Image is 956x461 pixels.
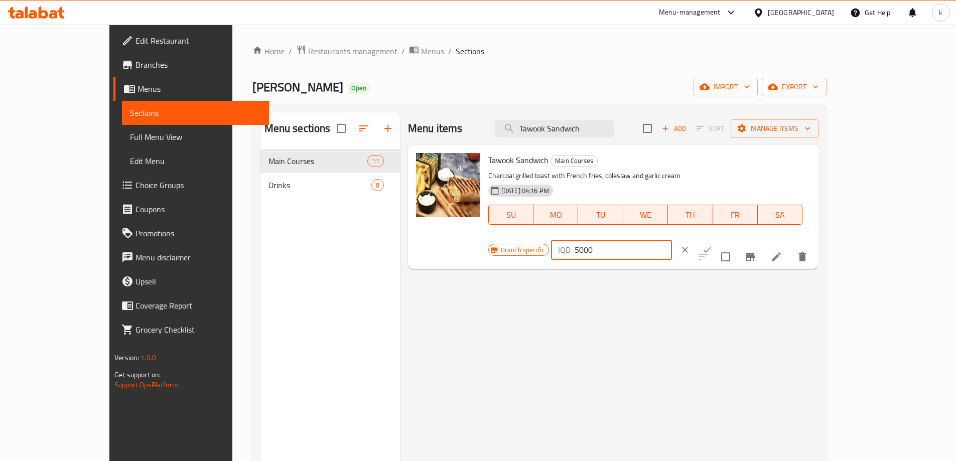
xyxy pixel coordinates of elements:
span: Edit Menu [130,155,261,167]
p: IQD [558,244,571,256]
li: / [401,45,405,57]
button: WE [623,205,668,225]
a: Menu disclaimer [113,245,269,269]
span: Sections [130,107,261,119]
span: Restaurants management [308,45,397,57]
div: Drinks8 [260,173,400,197]
button: Add [658,121,690,136]
span: 8 [372,181,383,190]
a: Coupons [113,197,269,221]
div: items [367,155,383,167]
span: Select section first [690,121,731,136]
button: MO [533,205,578,225]
li: / [448,45,452,57]
span: Menu disclaimer [135,251,261,263]
p: Charcoal grilled toast with French fries, coleslaw and garlic cream [488,170,803,182]
a: Full Menu View [122,125,269,149]
nav: breadcrumb [252,45,827,58]
button: TU [578,205,623,225]
span: Version: [114,351,139,364]
button: clear [674,239,696,261]
span: 11 [368,157,383,166]
span: Full Menu View [130,131,261,143]
span: Branches [135,59,261,71]
div: Main Courses [551,155,598,167]
span: Select section [637,118,658,139]
span: Open [347,84,370,92]
span: TH [672,208,709,222]
span: Main Courses [551,155,597,167]
a: Choice Groups [113,173,269,197]
span: MO [537,208,574,222]
span: Upsell [135,275,261,287]
span: Select all sections [331,118,352,139]
span: Menus [421,45,444,57]
span: Sections [456,45,484,57]
span: SU [493,208,529,222]
span: export [770,81,818,93]
span: 1.0.0 [141,351,156,364]
span: Edit Restaurant [135,35,261,47]
span: Coverage Report [135,299,261,312]
div: [GEOGRAPHIC_DATA] [768,7,834,18]
span: Manage items [739,122,810,135]
span: TU [582,208,619,222]
div: Open [347,82,370,94]
a: Coverage Report [113,293,269,318]
button: Add section [376,116,400,140]
a: Branches [113,53,269,77]
button: delete [790,245,814,269]
span: Branch specific [497,245,549,255]
a: Menus [113,77,269,101]
span: k [939,7,942,18]
span: SA [762,208,798,222]
a: Promotions [113,221,269,245]
li: / [289,45,292,57]
button: Branch-specific-item [738,245,762,269]
a: Support.OpsPlatform [114,378,178,391]
span: Drinks [268,179,371,191]
a: Edit Restaurant [113,29,269,53]
span: Choice Groups [135,179,261,191]
span: [DATE] 04:16 PM [497,186,553,196]
img: Tawook Sandwich [416,153,480,217]
button: FR [713,205,758,225]
div: items [371,179,384,191]
span: import [702,81,750,93]
button: SA [758,205,802,225]
div: Menu-management [659,7,721,19]
span: FR [717,208,754,222]
button: ok [696,239,718,261]
span: Get support on: [114,368,161,381]
h2: Menu items [408,121,463,136]
nav: Menu sections [260,145,400,201]
input: Please enter price [575,240,672,260]
span: WE [627,208,664,222]
a: Sections [122,101,269,125]
h2: Menu sections [264,121,331,136]
span: Grocery Checklist [135,324,261,336]
span: Menus [138,83,261,95]
button: import [694,78,758,96]
button: Manage items [731,119,818,138]
button: SU [488,205,533,225]
span: Coupons [135,203,261,215]
input: search [495,120,614,137]
span: Main Courses [268,155,368,167]
span: [PERSON_NAME] [252,76,343,98]
div: Main Courses11 [260,149,400,173]
a: Edit Menu [122,149,269,173]
span: Add item [658,121,690,136]
a: Upsell [113,269,269,293]
span: Promotions [135,227,261,239]
button: TH [668,205,713,225]
span: Tawook Sandwich [488,152,549,168]
button: export [762,78,827,96]
a: Menus [409,45,444,58]
span: Add [660,123,688,134]
a: Restaurants management [296,45,397,58]
a: Grocery Checklist [113,318,269,342]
